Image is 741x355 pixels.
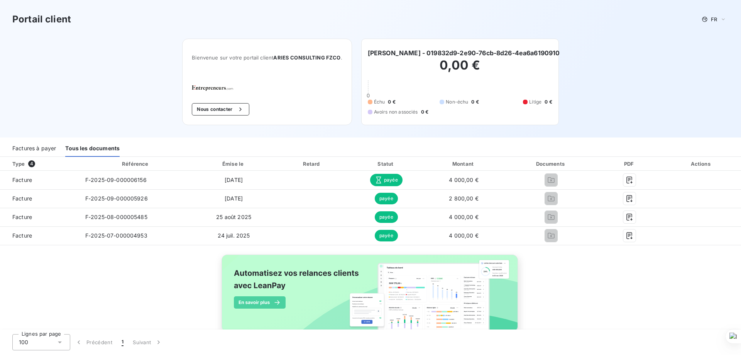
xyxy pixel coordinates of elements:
[368,48,560,58] h6: [PERSON_NAME] - 019832d9-2e90-76cb-8d26-4ea6a6190910
[351,160,421,168] div: Statut
[374,109,418,116] span: Avoirs non associés
[370,174,403,186] span: payée
[449,177,479,183] span: 4 000,00 €
[85,177,147,183] span: F-2025-09-000006156
[374,99,385,105] span: Échu
[122,161,148,167] div: Référence
[449,195,479,202] span: 2 800,00 €
[276,160,348,168] div: Retard
[421,109,428,116] span: 0 €
[215,250,526,345] img: banner
[195,160,273,168] div: Émise le
[711,16,717,22] span: FR
[375,230,398,241] span: payée
[375,193,398,204] span: payée
[128,334,167,350] button: Suivant
[6,195,73,202] span: Facture
[12,141,56,157] div: Factures à payer
[192,103,249,116] button: Nous contacter
[506,160,596,168] div: Documents
[446,99,468,105] span: Non-échu
[375,211,398,223] span: payée
[192,85,241,91] img: Company logo
[85,195,148,202] span: F-2025-09-000005926
[6,176,73,184] span: Facture
[273,54,340,61] span: ARIES CONSULTING FZCO
[216,214,251,220] span: 25 août 2025
[388,99,395,105] span: 0 €
[663,160,739,168] div: Actions
[6,232,73,239] span: Facture
[225,195,243,202] span: [DATE]
[8,160,78,168] div: Type
[449,232,479,239] span: 4 000,00 €
[85,214,147,220] span: F-2025-08-000005485
[12,12,71,26] h3: Portail client
[122,338,123,346] span: 1
[65,141,120,157] div: Tous les documents
[117,334,128,350] button: 1
[425,160,503,168] div: Montant
[529,99,541,105] span: Litige
[85,232,147,239] span: F-2025-07-000004953
[218,232,250,239] span: 24 juil. 2025
[6,213,73,221] span: Facture
[471,99,479,105] span: 0 €
[367,92,370,99] span: 0
[225,177,243,183] span: [DATE]
[70,334,117,350] button: Précédent
[368,58,552,81] h2: 0,00 €
[449,214,479,220] span: 4 000,00 €
[192,54,342,61] span: Bienvenue sur votre portail client .
[19,338,28,346] span: 100
[599,160,660,168] div: PDF
[545,99,552,105] span: 0 €
[28,160,35,167] span: 4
